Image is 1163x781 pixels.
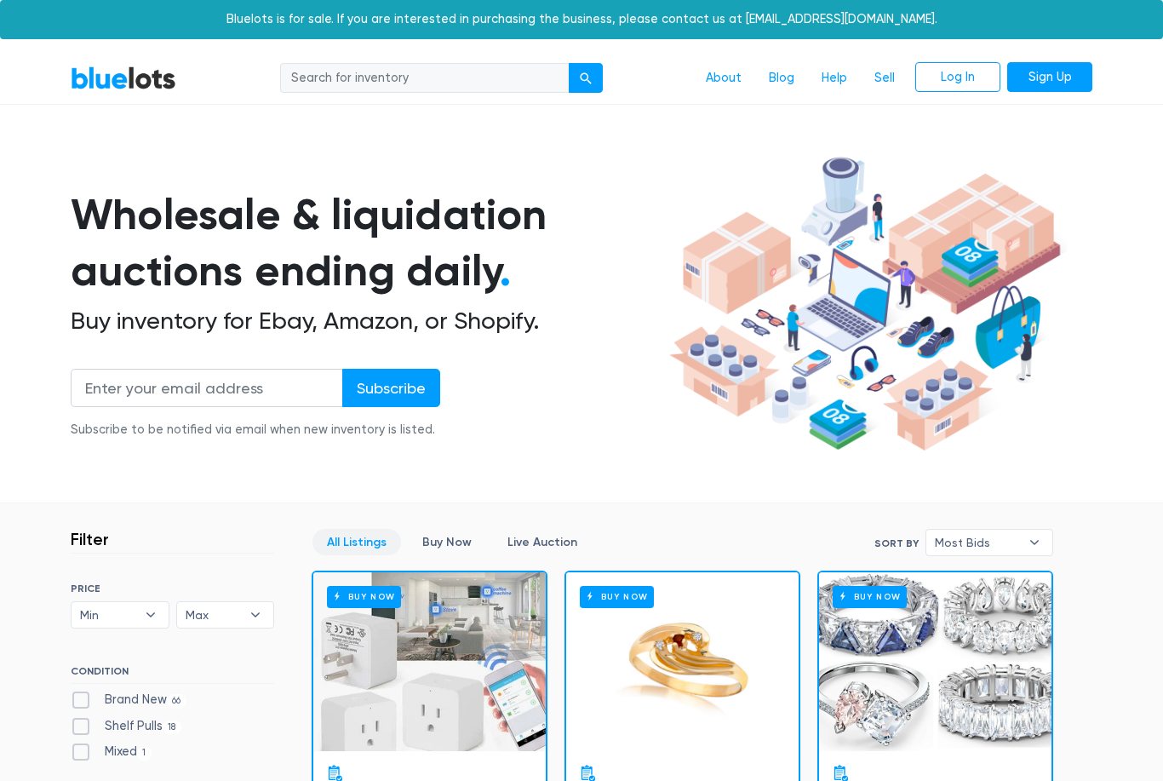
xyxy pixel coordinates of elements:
div: Subscribe to be notified via email when new inventory is listed. [71,421,440,439]
a: Log In [915,62,1000,93]
label: Shelf Pulls [71,717,181,736]
h6: CONDITION [71,665,274,684]
h6: PRICE [71,583,274,594]
b: ▾ [133,602,169,628]
img: hero-ee84e7d0318cb26816c560f6b4441b76977f77a177738b4e94f68c95b2b83dbb.png [663,149,1067,459]
a: Buy Now [566,572,799,751]
input: Subscribe [342,369,440,407]
label: Mixed [71,743,152,761]
a: Live Auction [493,529,592,555]
a: Buy Now [819,572,1051,751]
span: Min [80,602,136,628]
h6: Buy Now [833,586,907,607]
a: Sign Up [1007,62,1092,93]
h2: Buy inventory for Ebay, Amazon, or Shopify. [71,307,663,336]
span: . [500,245,511,296]
input: Enter your email address [71,369,343,407]
span: 66 [167,694,186,708]
b: ▾ [1017,530,1052,555]
span: Most Bids [935,530,1020,555]
input: Search for inventory [280,63,570,94]
a: Sell [861,62,908,95]
a: About [692,62,755,95]
b: ▾ [238,602,273,628]
h6: Buy Now [580,586,654,607]
span: 1 [137,747,152,761]
a: Help [808,62,861,95]
label: Sort By [874,536,919,551]
a: BlueLots [71,66,176,90]
h3: Filter [71,529,109,549]
a: Blog [755,62,808,95]
a: Buy Now [408,529,486,555]
span: Max [186,602,242,628]
a: Buy Now [313,572,546,751]
label: Brand New [71,691,186,709]
h6: Buy Now [327,586,401,607]
span: 18 [163,721,181,734]
h1: Wholesale & liquidation auctions ending daily [71,187,663,300]
a: All Listings [312,529,401,555]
